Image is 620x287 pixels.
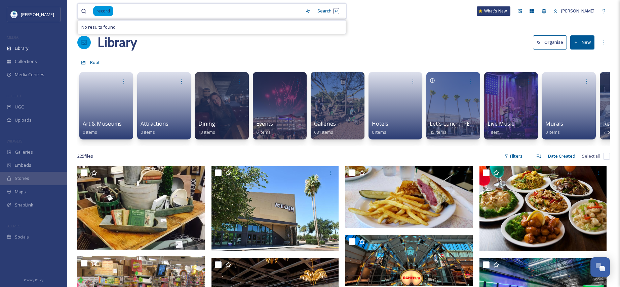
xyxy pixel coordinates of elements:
[430,129,447,135] span: 45 items
[314,120,336,127] span: Galleries
[545,121,563,135] a: Murals0 items
[372,120,388,127] span: Hotels
[256,121,273,135] a: Events6 items
[15,117,32,123] span: Uploads
[479,166,607,251] img: Dish_FEBB0F37-5056-A36A-0B172BD1F3FE46D8-febb0dd55056a36_febb0f9c-5056-a36a-0b60bbb21e7e6d7b.jpg
[90,58,100,66] a: Root
[15,202,33,208] span: SnapLink
[15,71,44,78] span: Media Centres
[15,45,28,52] span: Library
[15,104,24,110] span: UGC
[93,6,113,16] span: record
[545,129,560,135] span: 0 items
[24,276,43,284] a: Privacy Policy
[7,223,20,228] span: SOCIALS
[256,129,271,135] span: 6 items
[77,166,205,250] img: Merchant-Square-FB-15fc5a9c5056a36_15fc5c2d-5056-a36a-0bb1eb52a2bffd57.avif
[11,11,17,18] img: download.jpeg
[603,129,618,135] span: 7 items
[314,4,343,18] div: Search
[83,129,97,135] span: 0 items
[561,8,594,14] span: [PERSON_NAME]
[198,121,215,135] a: Dining13 items
[488,129,500,135] span: 1 item
[15,149,33,155] span: Galleries
[15,234,29,240] span: Socials
[24,278,43,282] span: Privacy Policy
[314,129,333,135] span: 681 items
[98,32,137,53] a: Library
[198,120,215,127] span: Dining
[7,138,22,143] span: WIDGETS
[345,235,473,286] img: temp_2469280b-9d07-437b-b337-858b80387e85.avif
[345,166,473,228] img: Rueben-at-Chase-s-KJ-f8e8ada25056a36_f8e8aee0-5056-a36a-0b8a2df85f5b8bbd.jpg
[430,121,518,135] a: Let's Lunch, [PERSON_NAME]! Pass45 items
[21,11,54,18] span: [PERSON_NAME]
[7,93,21,98] span: COLLECT
[141,129,155,135] span: 0 items
[256,120,273,127] span: Events
[533,35,567,49] button: Organise
[570,35,594,49] button: New
[15,162,31,168] span: Embeds
[15,58,37,65] span: Collections
[141,120,168,127] span: Attractions
[488,120,514,127] span: Live Music
[550,4,598,18] a: [PERSON_NAME]
[314,121,336,135] a: Galleries681 items
[83,121,122,135] a: Art & Museums0 items
[77,153,93,159] span: 225 file s
[477,6,510,16] a: What's New
[430,120,518,127] span: Let's Lunch, [PERSON_NAME]! Pass
[198,129,215,135] span: 13 items
[7,35,18,40] span: MEDIA
[545,150,579,163] div: Date Created
[590,257,610,277] button: Open Chat
[582,153,600,159] span: Select all
[211,166,339,251] img: 2017-Chandler-244-c701592c5056a36_c7015fc2-5056-a36a-0bd4f89ff0038376.jpg
[15,189,26,195] span: Maps
[83,120,122,127] span: Art & Museums
[501,150,526,163] div: Filters
[372,129,386,135] span: 0 items
[90,59,100,65] span: Root
[488,121,514,135] a: Live Music1 item
[15,175,29,182] span: Stories
[81,24,116,30] span: No results found
[372,121,388,135] a: Hotels0 items
[141,121,168,135] a: Attractions0 items
[545,120,563,127] span: Murals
